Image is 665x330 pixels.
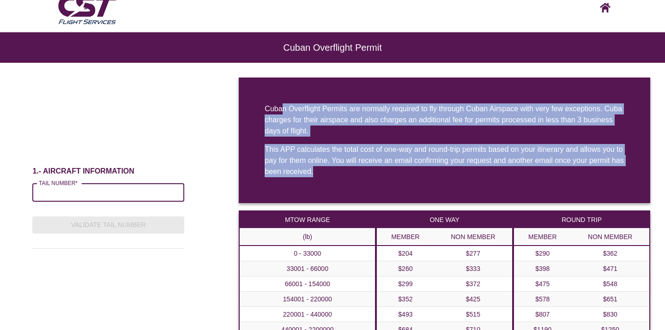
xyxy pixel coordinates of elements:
[571,246,650,261] td: $362
[514,228,571,246] th: MEMBER
[514,307,571,322] td: $807
[571,307,650,322] td: $830
[376,307,434,322] td: $493
[514,292,571,307] td: $578
[434,246,513,261] td: $277
[571,228,650,246] th: NON MEMBER
[376,276,434,292] td: $299
[514,211,650,228] th: ROUND TRIP
[376,211,513,228] th: ONE WAY
[239,211,375,228] th: MTOW RANGE
[571,261,650,276] td: $471
[514,261,571,276] td: $398
[434,276,513,292] td: $372
[376,261,434,276] td: $260
[37,47,628,48] h6: Cuban Overflight Permit
[32,167,184,176] h6: 1.- AIRCRAFT INFORMATION
[600,3,611,12] img: CST logo, click here to go home screen
[571,276,650,292] td: $548
[39,179,78,187] label: TAIL NUMBER*
[239,228,375,246] th: (lb)
[239,307,375,322] th: 220001 - 440000
[571,292,650,307] td: $651
[239,261,375,276] th: 33001 - 66000
[434,307,513,322] td: $515
[434,228,513,246] th: NON MEMBER
[514,276,571,292] td: $475
[265,103,624,137] div: Cuban Overflight Permits are normally required to fly through Cuban Airspace with very few except...
[239,276,375,292] th: 66001 - 154000
[514,246,571,261] td: $290
[434,292,513,307] td: $425
[239,246,375,261] th: 0 - 33000
[265,144,624,177] div: This APP calculates the total cost of one-way and round-trip permits based on your itinerary and ...
[239,292,375,307] th: 154001 - 220000
[376,228,434,246] th: MEMBER
[376,292,434,307] td: $352
[376,246,434,261] td: $204
[434,261,513,276] td: $333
